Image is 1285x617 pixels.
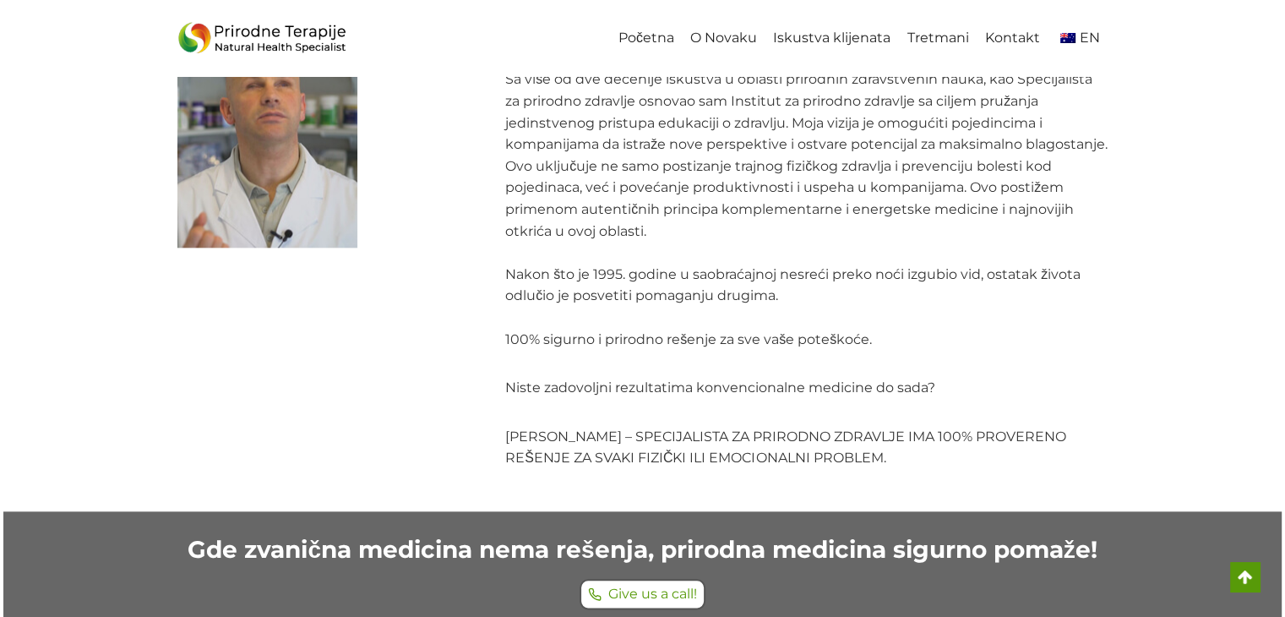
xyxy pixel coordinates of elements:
a: O Novaku [683,19,765,57]
img: Dr-Novak-Profile - Prirodne Terapije [177,35,357,248]
a: Iskustva klijenata [765,19,899,57]
img: English [1060,33,1075,43]
h2: Gde zvanična medicina nema rešenja, prirodna medicina sigurno pomaže! [177,532,1108,567]
p: Sa više od dve decenije iskustva u oblasti prirodnih zdravstvenih nauka, kao Specijalista za prir... [505,68,1108,350]
a: Tretmani [899,19,977,57]
a: en_AUEN [1048,19,1108,57]
a: Početna [610,19,682,57]
span: EN [1080,30,1100,46]
button: Give us a call! [580,579,705,609]
span: Give us a call! [608,584,697,604]
p: [PERSON_NAME] – SPECIJALISTA ZA PRIRODNO ZDRAVLJE IMA 100% PROVERENO REŠENJE ZA SVAKI FIZIČKI ILI... [505,426,1108,469]
p: Niste zadovoljni rezultatima konvencionalne medicine do sada? [505,377,1108,399]
nav: Primary Navigation [610,19,1108,57]
a: Scroll to top [1230,562,1260,592]
img: Prirodne_Terapije_Logo - Prirodne Terapije [177,18,346,59]
a: Kontakt [977,19,1048,57]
